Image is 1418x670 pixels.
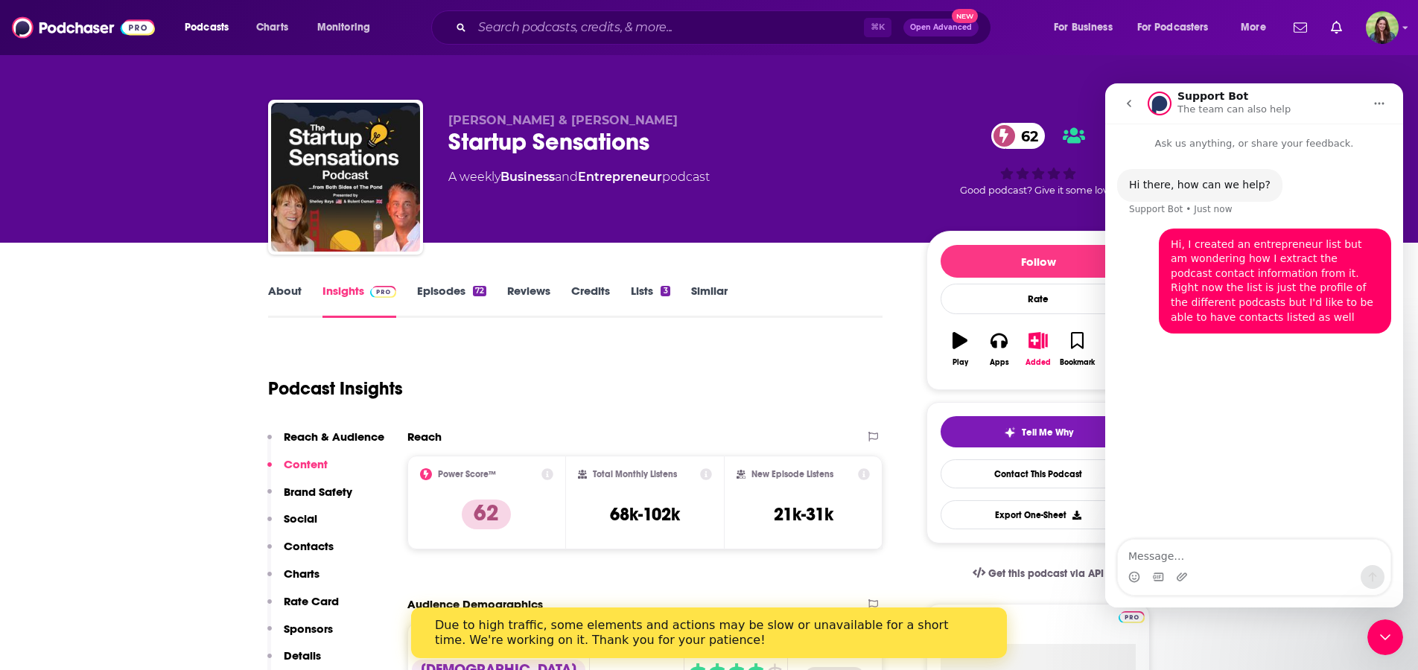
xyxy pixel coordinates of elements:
p: Details [284,648,321,663]
span: For Podcasters [1137,17,1209,38]
span: Podcasts [185,17,229,38]
a: Contact This Podcast [941,459,1136,488]
button: open menu [1043,16,1131,39]
a: Episodes72 [417,284,486,318]
div: Rate [941,284,1136,314]
div: Bookmark [1060,358,1095,367]
button: Social [267,511,317,539]
a: Reviews [507,284,550,318]
span: Good podcast? Give it some love! [960,185,1116,196]
h2: Reach [407,430,442,444]
span: Open Advanced [910,24,972,31]
h2: Audience Demographics [407,597,543,611]
h2: New Episode Listens [751,469,833,479]
button: Bookmark [1058,322,1096,376]
a: Show notifications dropdown [1325,15,1348,40]
p: Social [284,511,317,526]
span: Monitoring [317,17,370,38]
iframe: Intercom live chat [1105,83,1403,607]
button: Show profile menu [1366,11,1399,44]
p: Charts [284,567,319,581]
a: Show notifications dropdown [1288,15,1313,40]
p: Content [284,457,328,471]
img: User Profile [1366,11,1399,44]
iframe: Intercom live chat banner [411,607,1007,658]
h2: Total Monthly Listens [593,469,677,479]
span: ⌘ K [864,18,891,37]
div: Search podcasts, credits, & more... [445,10,1005,45]
button: Brand Safety [267,485,352,512]
span: and [555,170,578,184]
span: Get this podcast via API [988,567,1104,580]
p: Sponsors [284,622,333,636]
a: Get this podcast via API [961,555,1116,592]
button: open menu [307,16,390,39]
a: Business [500,170,555,184]
span: New [952,9,979,23]
h3: 68k-102k [610,503,680,526]
button: Export One-Sheet [941,500,1136,529]
a: Charts [247,16,297,39]
img: tell me why sparkle [1004,427,1016,438]
button: Added [1019,322,1058,376]
button: Content [267,457,328,485]
div: 72 [473,286,486,296]
span: Logged in as mhabermann [1366,11,1399,44]
button: tell me why sparkleTell Me Why [941,416,1136,447]
button: Follow [941,245,1136,278]
span: Charts [256,17,288,38]
button: open menu [174,16,248,39]
span: More [1241,17,1266,38]
a: 62 [991,123,1046,149]
h2: Power Score™ [438,469,496,479]
p: Reach & Audience [284,430,384,444]
a: About [268,284,302,318]
img: Podchaser - Follow, Share and Rate Podcasts [12,13,155,42]
button: Open AdvancedNew [903,19,979,36]
button: open menu [1128,16,1230,39]
button: Share [1097,322,1136,376]
div: 3 [661,286,670,296]
img: Podchaser Pro [370,286,396,298]
span: For Business [1054,17,1113,38]
h3: 21k-31k [774,503,833,526]
div: A weekly podcast [448,168,710,186]
span: Tell Me Why [1022,427,1073,438]
a: Similar [691,284,728,318]
img: Startup Sensations [271,103,420,252]
button: Play [941,322,979,376]
input: Search podcasts, credits, & more... [472,16,864,39]
div: Added [1026,358,1051,367]
a: Pro website [1119,609,1145,623]
button: Charts [267,567,319,594]
iframe: Intercom live chat [1367,619,1403,655]
div: Play [953,358,968,367]
button: Rate Card [267,594,339,622]
p: Rate Card [284,594,339,608]
h1: Podcast Insights [268,377,403,400]
span: [PERSON_NAME] & [PERSON_NAME] [448,113,678,127]
button: Contacts [267,539,334,567]
a: Lists3 [631,284,670,318]
button: Reach & Audience [267,430,384,457]
button: open menu [1230,16,1285,39]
